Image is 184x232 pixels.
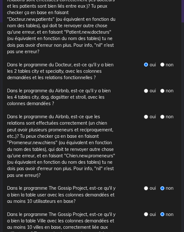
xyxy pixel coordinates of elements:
[7,113,117,178] label: Dans le programme du Airbnb, est-ce que les relations sont effectuées correctement (un chien peut...
[7,62,117,81] label: Dans le programme du Docteur, est-ce qu'il y a bien les 2 tables city et specialty, avec les colo...
[166,211,173,218] label: non
[150,113,156,120] label: oui
[150,87,156,94] label: oui
[150,185,156,191] label: oui
[166,62,173,68] label: non
[7,185,117,204] label: Dans le programme The Gossip Project, est-ce qu'il y a bien la table user avec les colonnes deman...
[150,62,156,68] label: oui
[166,87,173,94] label: non
[166,185,173,191] label: non
[166,113,173,120] label: non
[7,87,117,107] label: Dans le programme du Airbnb, est-ce qu'il y a bien les 4 tables city, dog, dogsitter et stroll, a...
[150,211,156,218] label: oui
